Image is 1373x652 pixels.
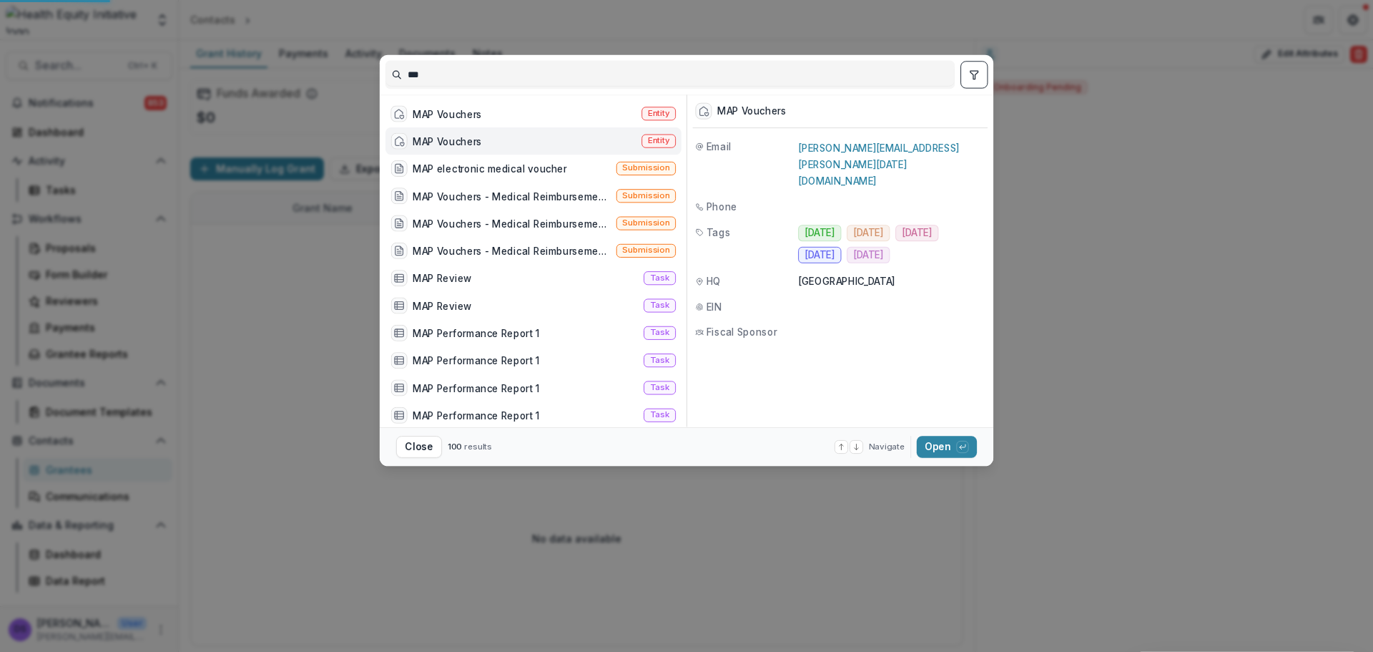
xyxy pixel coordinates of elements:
span: Tags [707,225,731,239]
span: results [464,442,492,452]
span: 100 [448,442,462,452]
div: MAP Vouchers - Medical Reimbursement - 2283000 - [DATE] [413,216,611,230]
span: [DATE] [804,228,835,239]
div: MAP electronic medical voucher [413,162,567,176]
span: Submission [622,191,669,201]
span: Submission [622,218,669,228]
div: MAP Performance Report 1 [413,326,539,340]
span: Task [649,410,669,420]
span: [DATE] [853,228,884,239]
span: HQ [707,274,721,288]
span: Email [707,139,732,153]
span: [DATE] [853,249,884,261]
button: toggle filters [960,61,988,88]
div: MAP Performance Report 1 [413,381,539,395]
div: MAP Performance Report 1 [413,408,539,422]
span: Task [649,273,669,283]
div: MAP Review [413,298,471,313]
span: Fiscal Sponsor [707,325,777,339]
span: EIN [707,300,722,314]
div: MAP Vouchers - Medical Reimbursement - 893000 - [DATE] [413,189,611,203]
div: MAP Vouchers - Medical Reimbursement - 684000 - [DATE] [413,244,611,258]
div: MAP Vouchers [717,105,787,117]
p: [GEOGRAPHIC_DATA] [798,274,985,288]
span: Submission [622,163,669,173]
div: MAP Review [413,271,471,286]
span: Task [649,383,669,393]
div: MAP Vouchers [413,107,482,121]
span: Phone [707,200,737,214]
span: [DATE] [902,228,932,239]
span: Task [649,328,669,338]
span: Entity [647,136,669,146]
button: Open [917,436,977,458]
a: [PERSON_NAME][EMAIL_ADDRESS][PERSON_NAME][DATE][DOMAIN_NAME] [798,142,960,186]
div: MAP Performance Report 1 [413,354,539,368]
span: Task [649,301,669,311]
span: [DATE] [804,249,835,261]
div: MAP Vouchers [413,134,482,148]
span: Task [649,355,669,365]
span: Submission [622,245,669,256]
button: Close [396,436,442,458]
span: Navigate [869,441,905,453]
span: Entity [647,109,669,119]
